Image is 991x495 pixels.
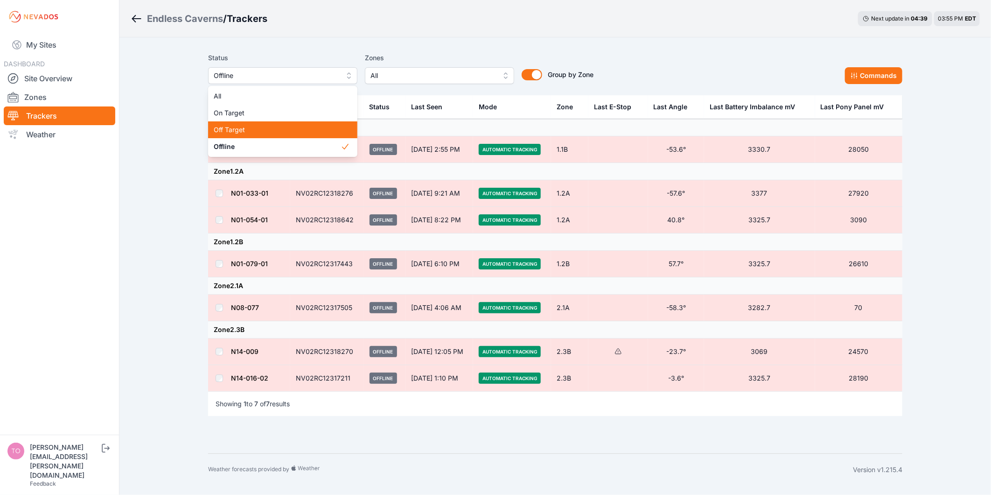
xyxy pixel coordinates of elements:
span: Offline [214,70,339,81]
div: Offline [208,86,357,157]
span: On Target [214,108,341,118]
span: All [214,92,341,101]
span: Off Target [214,125,341,134]
button: Offline [208,67,357,84]
span: Offline [214,142,341,151]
